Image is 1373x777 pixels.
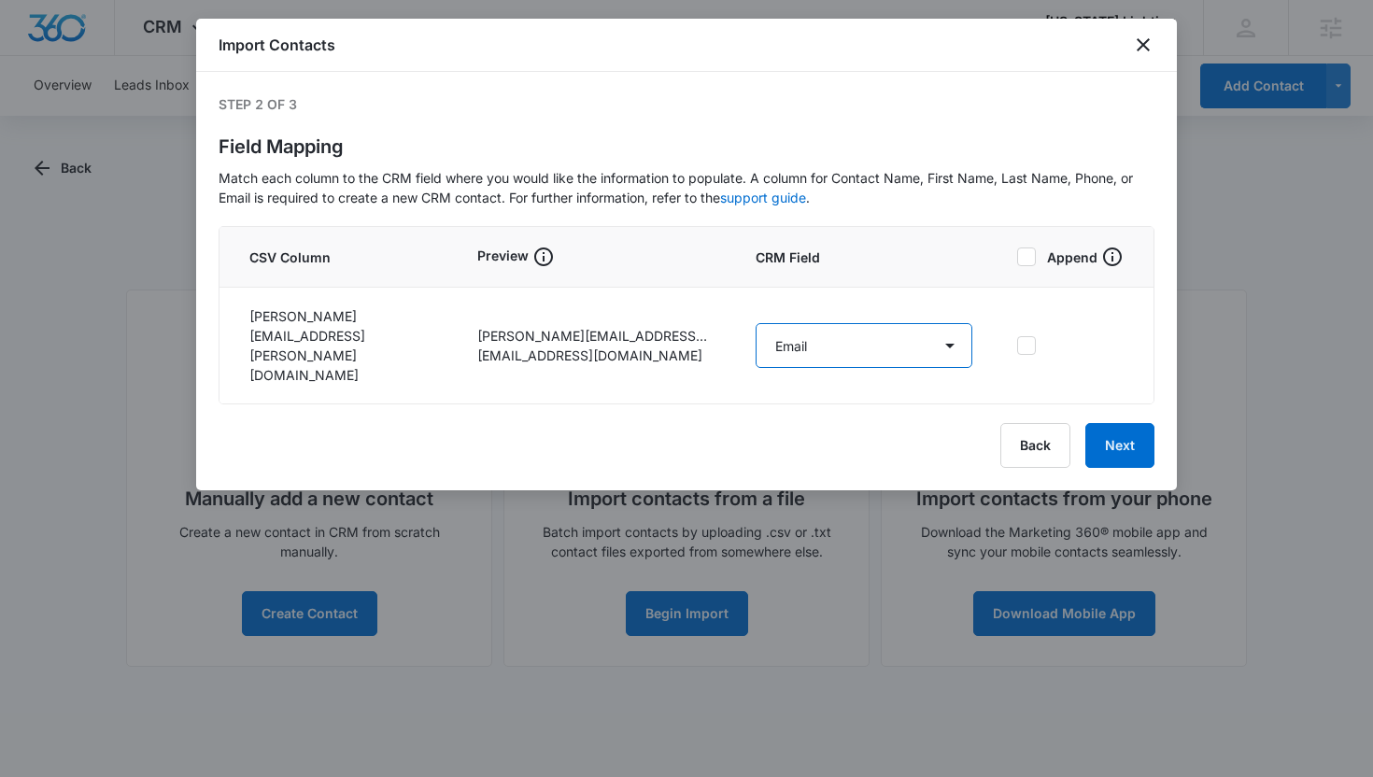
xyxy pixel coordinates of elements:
span: CSV Column [249,247,432,267]
h1: Field Mapping [219,133,1154,161]
a: support guide [720,190,806,205]
button: close [1132,34,1154,56]
p: Match each column to the CRM field where you would like the information to populate. A column for... [219,168,1154,207]
p: [PERSON_NAME][EMAIL_ADDRESS][PERSON_NAME][DOMAIN_NAME] [477,326,711,346]
h1: Import Contacts [219,34,335,56]
label: Append [1017,246,1124,268]
div: Preview [477,246,711,268]
button: Next [1085,423,1154,468]
span: CRM Field [756,247,972,267]
button: Back [1000,423,1070,468]
p: Step 2 of 3 [219,94,1154,114]
td: [PERSON_NAME][EMAIL_ADDRESS][PERSON_NAME][DOMAIN_NAME] [219,288,455,404]
p: [EMAIL_ADDRESS][DOMAIN_NAME] [477,346,711,365]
